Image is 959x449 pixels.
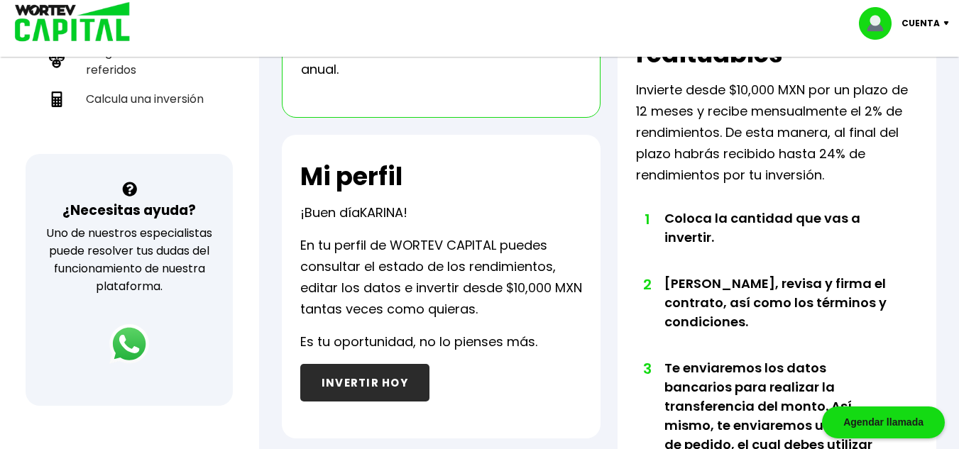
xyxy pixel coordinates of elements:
[62,200,196,221] h3: ¿Necesitas ayuda?
[109,324,149,364] img: logos_whatsapp-icon.242b2217.svg
[44,224,214,295] p: Uno de nuestros especialistas puede resolver tus dudas del funcionamiento de nuestra plataforma.
[43,38,216,84] a: Programa de referidos
[636,79,918,186] p: Invierte desde $10,000 MXN por un plazo de 12 meses y recibe mensualmente el 2% de rendimientos. ...
[643,209,650,230] span: 1
[300,331,537,353] p: Es tu oportunidad, no lo pienses más.
[43,84,216,113] a: Calcula una inversión
[360,204,403,221] span: KARINA
[940,21,959,26] img: icon-down
[664,209,889,274] li: Coloca la cantidad que vas a invertir.
[300,162,402,191] h2: Mi perfil
[859,7,902,40] img: profile-image
[49,53,65,69] img: recomiendanos-icon.9b8e9327.svg
[643,358,650,379] span: 3
[300,202,407,223] p: ¡Buen día !
[300,235,582,320] p: En tu perfil de WORTEV CAPITAL puedes consultar el estado de los rendimientos, editar los datos e...
[300,364,429,401] button: INVERTIR HOY
[902,13,940,34] p: Cuenta
[49,92,65,107] img: calculadora-icon.17d418c4.svg
[643,274,650,295] span: 2
[664,274,889,358] li: [PERSON_NAME], revisa y firma el contrato, así como los términos y condiciones.
[822,406,945,438] div: Agendar llamada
